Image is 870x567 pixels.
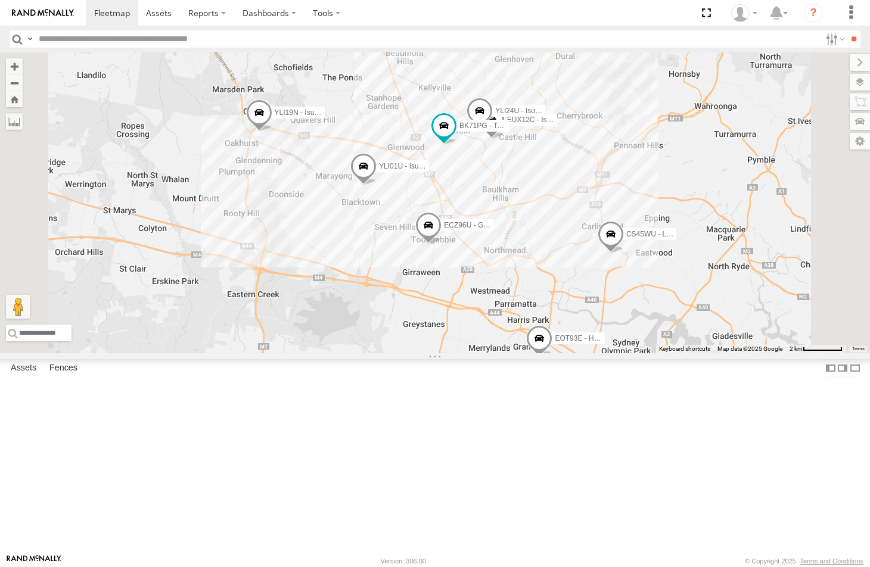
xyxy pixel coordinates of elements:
span: YLI19N - Isuzu DMAX [275,108,344,116]
button: Zoom out [6,74,23,91]
div: © Copyright 2025 - [745,557,863,565]
img: rand-logo.svg [12,9,74,17]
button: Zoom in [6,58,23,74]
button: Drag Pegman onto the map to open Street View [6,295,30,319]
span: EUX12C - Isuzu DMAX [507,116,581,124]
label: Dock Summary Table to the Right [837,359,849,376]
label: Fences [44,360,83,376]
button: Keyboard shortcuts [659,345,710,353]
span: BK71PG - Toyota Hiace [459,121,535,130]
label: Map Settings [850,133,870,149]
label: Dock Summary Table to the Left [825,359,837,376]
a: Terms and Conditions [800,557,863,565]
div: Nicole Hunt [727,4,762,22]
span: YLI24U - Isuzu D-MAX [495,107,567,115]
span: CS45WU - LDV [626,230,676,238]
span: 2 km [790,345,803,352]
span: YLI01U - Isuzu DMAX [379,161,449,170]
label: Measure [6,113,23,130]
a: Visit our Website [7,555,61,567]
label: Search Query [25,30,35,48]
label: Hide Summary Table [849,359,861,376]
a: Terms [852,347,865,351]
button: Map scale: 2 km per 63 pixels [786,345,846,353]
label: Assets [5,360,42,376]
button: Zoom Home [6,91,23,107]
label: Search Filter Options [821,30,847,48]
span: ECZ96U - Great Wall [444,220,511,229]
div: Version: 306.00 [381,557,426,565]
span: Map data ©2025 Google [717,345,782,352]
span: EOT93E - HiAce [555,334,608,342]
i: ? [804,4,823,23]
